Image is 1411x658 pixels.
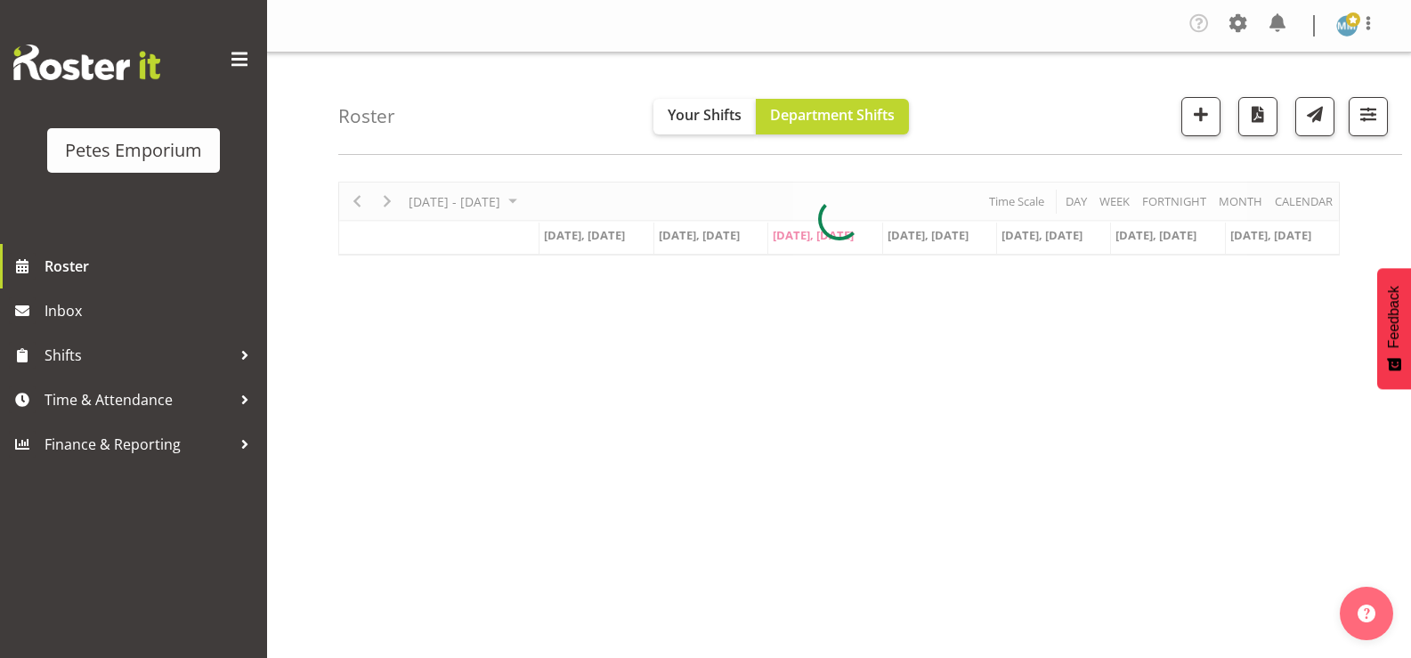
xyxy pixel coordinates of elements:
[45,253,258,280] span: Roster
[1386,286,1402,348] span: Feedback
[45,342,231,369] span: Shifts
[13,45,160,80] img: Rosterit website logo
[1336,15,1358,37] img: mandy-mosley3858.jpg
[338,106,395,126] h4: Roster
[1295,97,1334,136] button: Send a list of all shifts for the selected filtered period to all rostered employees.
[1377,268,1411,389] button: Feedback - Show survey
[653,99,756,134] button: Your Shifts
[45,431,231,458] span: Finance & Reporting
[1181,97,1220,136] button: Add a new shift
[756,99,909,134] button: Department Shifts
[1349,97,1388,136] button: Filter Shifts
[668,105,742,125] span: Your Shifts
[770,105,895,125] span: Department Shifts
[1238,97,1277,136] button: Download a PDF of the roster according to the set date range.
[65,137,202,164] div: Petes Emporium
[45,386,231,413] span: Time & Attendance
[1358,605,1375,622] img: help-xxl-2.png
[45,297,258,324] span: Inbox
